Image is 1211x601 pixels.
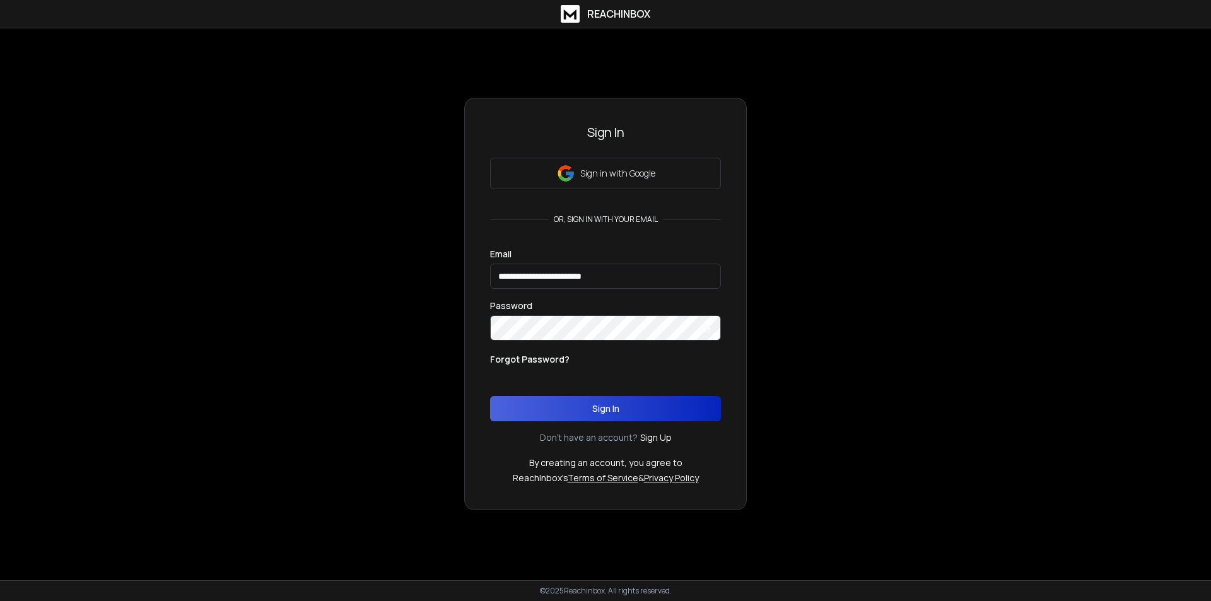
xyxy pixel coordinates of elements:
p: or, sign in with your email [549,214,663,225]
button: Sign In [490,396,721,421]
h3: Sign In [490,124,721,141]
p: © 2025 Reachinbox. All rights reserved. [540,586,672,596]
p: ReachInbox's & [513,472,699,484]
a: Sign Up [640,431,672,444]
img: logo [561,5,580,23]
a: Terms of Service [568,472,638,484]
a: ReachInbox [561,5,650,23]
h1: ReachInbox [587,6,650,21]
a: Privacy Policy [644,472,699,484]
p: Don't have an account? [540,431,638,444]
p: Sign in with Google [580,167,655,180]
p: By creating an account, you agree to [529,457,682,469]
p: Forgot Password? [490,353,570,366]
label: Email [490,250,512,259]
label: Password [490,301,532,310]
button: Sign in with Google [490,158,721,189]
